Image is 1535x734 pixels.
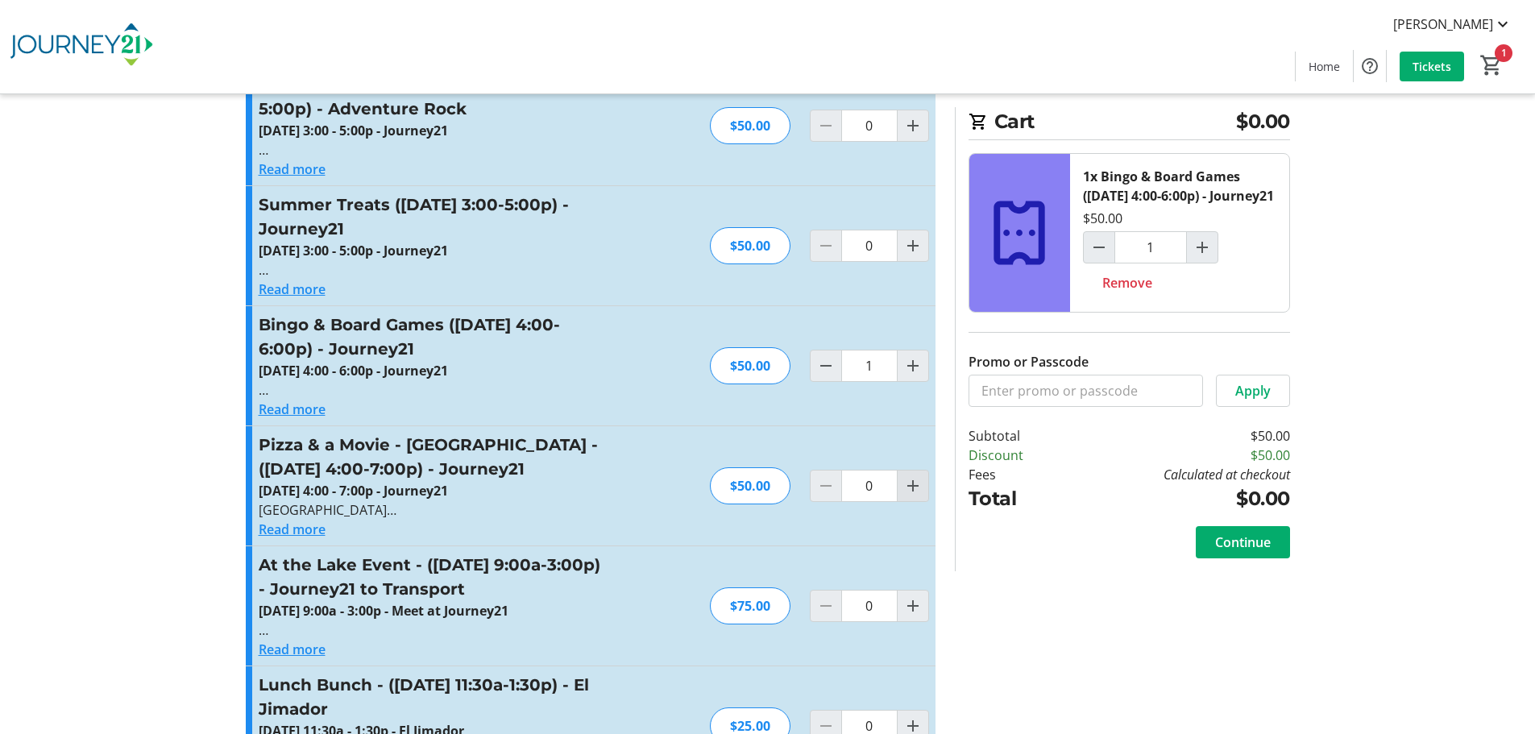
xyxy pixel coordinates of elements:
[811,350,841,381] button: Decrement by one
[259,122,448,139] strong: [DATE] 3:00 - 5:00p - Journey21
[1065,426,1289,446] td: $50.00
[259,500,611,520] p: [GEOGRAPHIC_DATA]
[259,553,611,601] h3: At the Lake Event - ([DATE] 9:00a-3:00p) - Journey21 to Transport
[898,230,928,261] button: Increment by one
[969,375,1203,407] input: Enter promo or passcode
[1215,533,1271,552] span: Continue
[898,471,928,501] button: Increment by one
[1400,52,1464,81] a: Tickets
[1216,375,1290,407] button: Apply
[898,110,928,141] button: Increment by one
[1296,52,1353,81] a: Home
[710,347,790,384] div: $50.00
[259,280,326,299] button: Read more
[1196,526,1290,558] button: Continue
[259,193,611,241] h3: Summer Treats ([DATE] 3:00-5:00p) - Journey21
[1114,231,1187,263] input: Bingo & Board Games (August 20 - 4:00-6:00p) - Journey21 Quantity
[710,227,790,264] div: $50.00
[1065,446,1289,465] td: $50.00
[259,313,611,361] h3: Bingo & Board Games ([DATE] 4:00-6:00p) - Journey21
[1187,232,1218,263] button: Increment by one
[1083,209,1122,228] div: $50.00
[898,591,928,621] button: Increment by one
[841,470,898,502] input: Pizza & a Movie - Madagascar - (August 21 - 4:00-7:00p) - Journey21 Quantity
[259,362,448,379] strong: [DATE] 4:00 - 6:00p - Journey21
[1309,58,1340,75] span: Home
[1380,11,1525,37] button: [PERSON_NAME]
[969,446,1066,465] td: Discount
[710,467,790,504] div: $50.00
[1083,267,1172,299] button: Remove
[259,400,326,419] button: Read more
[259,640,326,659] button: Read more
[259,433,611,481] h3: Pizza & a Movie - [GEOGRAPHIC_DATA] - ([DATE] 4:00-7:00p) - Journey21
[1477,51,1506,80] button: Cart
[969,484,1066,513] td: Total
[710,107,790,144] div: $50.00
[1083,167,1276,205] div: 1x Bingo & Board Games ([DATE] 4:00-6:00p) - Journey21
[969,426,1066,446] td: Subtotal
[1065,484,1289,513] td: $0.00
[969,107,1290,140] h2: Cart
[259,73,611,121] h3: Adventure Rock Climbing ([DATE] 3:00-5:00p) - Adventure Rock
[259,482,448,500] strong: [DATE] 4:00 - 7:00p - Journey21
[259,602,508,620] strong: [DATE] 9:00a - 3:00p - Meet at Journey21
[841,110,898,142] input: Adventure Rock Climbing (August 17 - 3:00-5:00p) - Adventure Rock Quantity
[1413,58,1451,75] span: Tickets
[1236,107,1290,136] span: $0.00
[1102,273,1152,292] span: Remove
[898,350,928,381] button: Increment by one
[259,520,326,539] button: Read more
[841,230,898,262] input: Summer Treats (August 19 - 3:00-5:00p) - Journey21 Quantity
[841,350,898,382] input: Bingo & Board Games (August 20 - 4:00-6:00p) - Journey21 Quantity
[1354,50,1386,82] button: Help
[841,590,898,622] input: At the Lake Event - (August 22 - 9:00a-3:00p) - Journey21 to Transport Quantity
[1393,15,1493,34] span: [PERSON_NAME]
[969,465,1066,484] td: Fees
[259,160,326,179] button: Read more
[710,587,790,624] div: $75.00
[259,673,611,721] h3: Lunch Bunch - ([DATE] 11:30a-1:30p) - El Jimador
[10,6,153,87] img: Journey21's Logo
[259,242,448,259] strong: [DATE] 3:00 - 5:00p - Journey21
[1235,381,1271,400] span: Apply
[1084,232,1114,263] button: Decrement by one
[969,352,1089,371] label: Promo or Passcode
[1065,465,1289,484] td: Calculated at checkout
